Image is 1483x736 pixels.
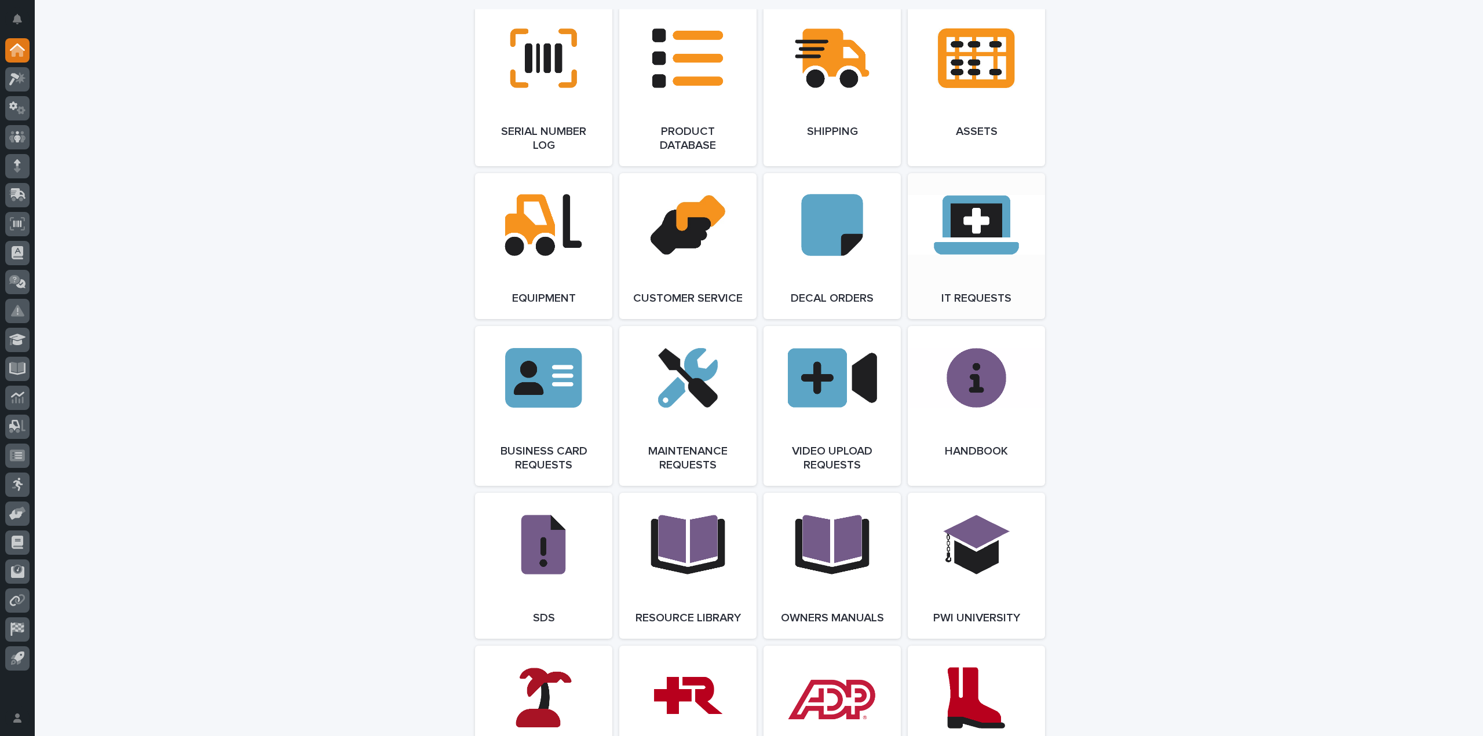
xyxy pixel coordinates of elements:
[619,6,757,166] a: Product Database
[619,326,757,486] a: Maintenance Requests
[908,493,1045,639] a: PWI University
[475,173,612,319] a: Equipment
[764,6,901,166] a: Shipping
[475,6,612,166] a: Serial Number Log
[475,493,612,639] a: SDS
[908,6,1045,166] a: Assets
[475,326,612,486] a: Business Card Requests
[908,173,1045,319] a: IT Requests
[619,173,757,319] a: Customer Service
[764,326,901,486] a: Video Upload Requests
[764,173,901,319] a: Decal Orders
[908,326,1045,486] a: Handbook
[14,14,30,32] div: Notifications
[764,493,901,639] a: Owners Manuals
[619,493,757,639] a: Resource Library
[5,7,30,31] button: Notifications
